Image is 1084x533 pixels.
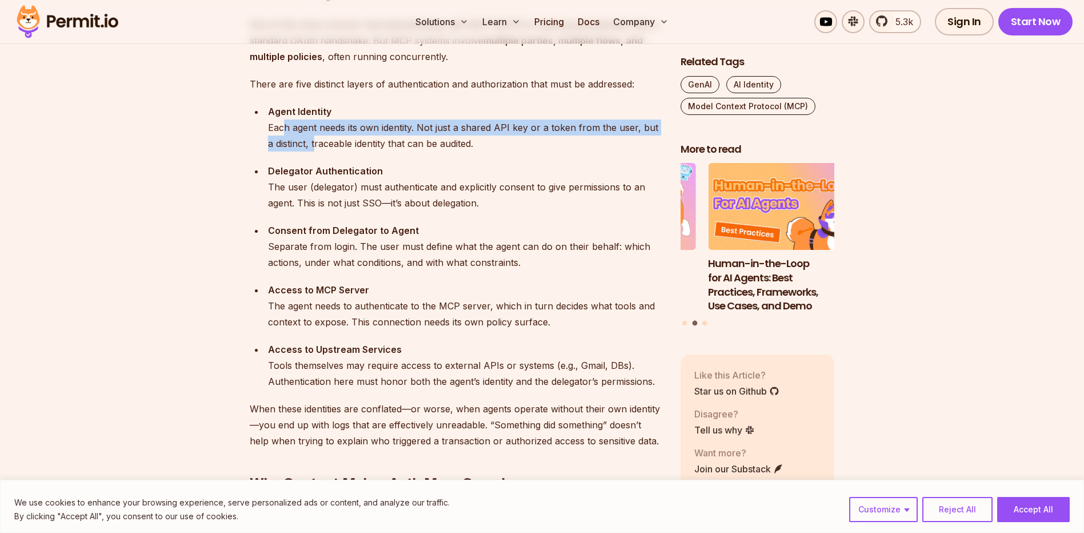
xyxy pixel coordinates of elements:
[708,257,862,313] h3: Human-in-the-Loop for AI Agents: Best Practices, Frameworks, Use Cases, and Demo
[268,344,402,355] strong: Access to Upstream Services
[681,164,835,328] div: Posts
[702,321,707,325] button: Go to slide 3
[681,98,815,115] a: Model Context Protocol (MCP)
[530,10,569,33] a: Pricing
[935,8,994,35] a: Sign In
[997,497,1070,522] button: Accept All
[268,222,662,271] div: Separate from login. The user must define what the agent can do on their behalf: which actions, u...
[268,282,662,330] div: The agent needs to authenticate to the MCP server, which in turn decides what tools and context t...
[250,401,662,449] p: When these identities are conflated—or worse, when agents operate without their own identity—you ...
[694,384,779,398] a: Star us on Github
[14,496,450,510] p: We use cookies to enhance your browsing experience, serve personalized ads or content, and analyz...
[681,76,719,93] a: GenAI
[692,321,697,326] button: Go to slide 2
[268,225,419,236] strong: Consent from Delegator to Agent
[998,8,1073,35] a: Start Now
[609,10,673,33] button: Company
[726,76,781,93] a: AI Identity
[268,163,662,211] div: The user (delegator) must authenticate and explicitly consent to give permissions to an agent. Th...
[708,164,862,314] li: 2 of 3
[268,106,331,117] strong: Agent Identity
[14,510,450,523] p: By clicking "Accept All", you consent to our use of cookies.
[682,321,687,325] button: Go to slide 1
[694,407,755,421] p: Disagree?
[268,165,383,177] strong: Delegator Authentication
[11,2,123,41] img: Permit logo
[268,284,369,296] strong: Access to MCP Server
[708,164,862,250] img: Human-in-the-Loop for AI Agents: Best Practices, Frameworks, Use Cases, and Demo
[694,423,755,437] a: Tell us why
[681,142,835,157] h2: More to read
[411,10,473,33] button: Solutions
[849,497,918,522] button: Customize
[681,55,835,69] h2: Related Tags
[573,10,604,33] a: Docs
[708,164,862,314] a: Human-in-the-Loop for AI Agents: Best Practices, Frameworks, Use Cases, and DemoHuman-in-the-Loop...
[694,446,783,460] p: Want more?
[268,341,662,389] div: Tools themselves may require access to external APIs or systems (e.g., Gmail, DBs). Authenticatio...
[542,164,696,314] li: 1 of 3
[694,368,779,382] p: Like this Article?
[694,462,783,476] a: Join our Substack
[478,10,525,33] button: Learn
[250,76,662,92] p: There are five distinct layers of authentication and authorization that must be addressed:
[542,257,696,285] h3: Why JWTs Can’t Handle AI Agent Access
[889,15,913,29] span: 5.3k
[250,35,643,62] strong: multiple parties, multiple flows, and multiple policies
[268,104,662,152] div: Each agent needs its own identity. Not just a shared API key or a token from the user, but a dist...
[250,428,662,492] h2: Why Context Makes Auth More Complex
[869,10,921,33] a: 5.3k
[922,497,993,522] button: Reject All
